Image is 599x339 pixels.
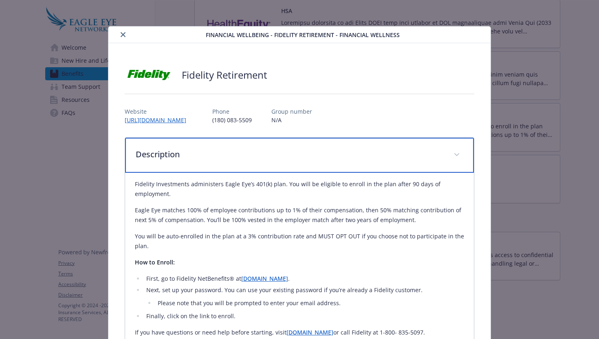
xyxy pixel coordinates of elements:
[155,298,465,308] li: Please note that you will be prompted to enter your email address.
[144,285,465,308] li: Next, set up your password. You can use your existing password if you’re already a Fidelity custo...
[125,116,193,124] a: [URL][DOMAIN_NAME]
[135,328,465,337] p: If you have questions or need help before starting, visit or call Fidelity at 1-800- 835-5097.
[125,138,474,173] div: Description
[182,68,267,82] h2: Fidelity Retirement
[125,107,193,116] p: Website
[125,63,174,87] img: Fidelity Investments
[136,148,444,161] p: Description
[144,311,465,321] li: Finally, click on the link to enroll.
[286,328,333,336] a: [DOMAIN_NAME]
[206,31,400,39] span: Financial Wellbeing - Fidelity Retirement - Financial Wellness
[212,107,252,116] p: Phone
[135,205,465,225] p: Eagle Eye matches 100% of employee contributions up to 1% of their compensation, then 50% matchin...
[271,107,312,116] p: Group number
[135,179,465,199] p: Fidelity Investments administers Eagle Eye’s 401(k) plan. You will be eligible to enroll in the p...
[212,116,252,124] p: (180) 083-5509
[135,231,465,251] p: You will be auto-enrolled in the plan at a 3% contribution rate and MUST OPT OUT if you choose no...
[118,30,128,40] button: close
[241,275,288,282] a: [DOMAIN_NAME]
[271,116,312,124] p: N/A
[135,258,175,266] strong: How to Enroll:
[144,274,465,284] li: First, go to Fidelity NetBenefits® at .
